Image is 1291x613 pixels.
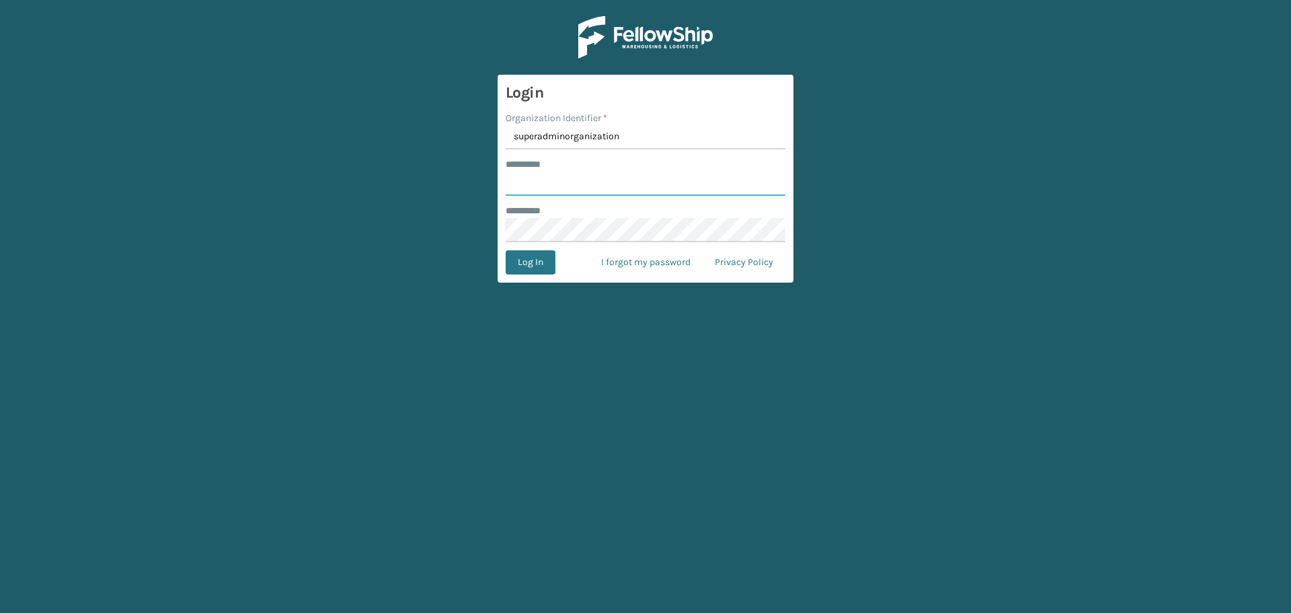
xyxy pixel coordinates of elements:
a: I forgot my password [589,250,703,275]
h3: Login [506,83,785,103]
img: Logo [578,16,713,59]
button: Log In [506,250,555,275]
a: Privacy Policy [703,250,785,275]
label: Organization Identifier [506,111,607,125]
